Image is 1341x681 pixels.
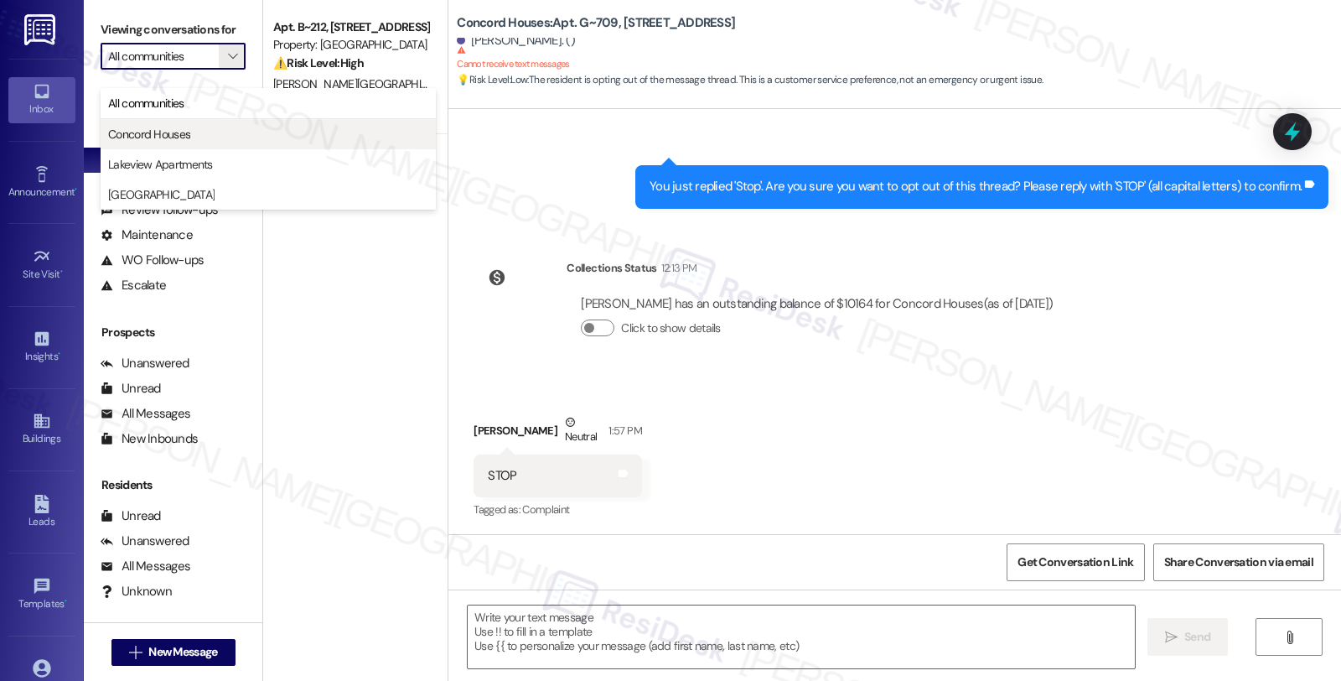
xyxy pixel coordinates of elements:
label: Click to show details [621,320,720,337]
div: 12:13 PM [657,259,697,277]
div: Property: [GEOGRAPHIC_DATA] [273,36,428,54]
button: Share Conversation via email [1153,543,1324,581]
img: ResiDesk Logo [24,14,59,45]
div: Escalate [101,277,166,294]
a: Templates • [8,572,75,617]
span: • [65,595,67,607]
span: [GEOGRAPHIC_DATA] [108,186,215,203]
a: Leads [8,490,75,535]
div: Unread [101,507,161,525]
div: Review follow-ups [101,201,218,219]
span: New Message [148,643,217,661]
span: Concord Houses [108,126,190,143]
div: Unanswered [101,355,189,372]
span: Get Conversation Link [1017,554,1133,571]
a: Insights • [8,325,75,370]
div: All Messages [101,558,190,575]
div: Unknown [101,583,172,600]
a: Site Visit • [8,242,75,288]
button: Get Conversation Link [1007,543,1144,581]
div: 1:57 PM [604,422,641,439]
div: Collections Status [567,259,656,277]
span: Send [1184,628,1210,646]
div: Apt. B~212, [STREET_ADDRESS] [273,18,428,36]
div: Maintenance [101,226,193,244]
span: • [75,184,77,195]
strong: ⚠️ Risk Level: High [273,55,364,70]
sup: Cannot receive text messages [457,45,569,70]
input: All communities [108,43,219,70]
label: Viewing conversations for [101,17,246,43]
div: Tagged as: [474,497,641,522]
a: Inbox [8,77,75,122]
span: Lakeview Apartments [108,156,213,173]
div: [PERSON_NAME] [474,413,641,455]
i:  [1165,631,1178,644]
i:  [1283,631,1296,644]
div: New Inbounds [101,430,198,448]
span: All communities [108,95,184,112]
div: Prospects + Residents [84,95,262,112]
div: [PERSON_NAME] has an outstanding balance of $10164 for Concord Houses (as of [DATE]) [581,295,1053,313]
i:  [228,49,237,63]
strong: 💡 Risk Level: Low [457,73,527,86]
div: Unread [101,380,161,398]
span: • [58,348,60,360]
span: Complaint [522,502,569,517]
i:  [129,646,142,659]
div: WO Follow-ups [101,252,204,269]
div: [PERSON_NAME]. () [457,32,575,49]
span: Share Conversation via email [1164,554,1313,571]
div: Unanswered [101,533,189,550]
div: You just replied 'Stop'. Are you sure you want to opt out of this thread? Please reply with 'STOP... [650,178,1302,195]
div: Neutral [562,413,600,449]
div: All Messages [101,405,190,423]
span: [PERSON_NAME][GEOGRAPHIC_DATA] [273,76,463,91]
b: Concord Houses: Apt. G~709, [STREET_ADDRESS] [457,14,735,32]
a: Buildings [8,407,75,452]
div: Residents [84,476,262,494]
button: New Message [111,639,236,666]
span: • [60,266,63,278]
div: STOP [488,467,516,485]
button: Send [1147,618,1229,656]
div: Prospects [84,324,262,341]
span: : The resident is opting out of the message thread. This is a customer service preference, not an... [457,71,1043,89]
